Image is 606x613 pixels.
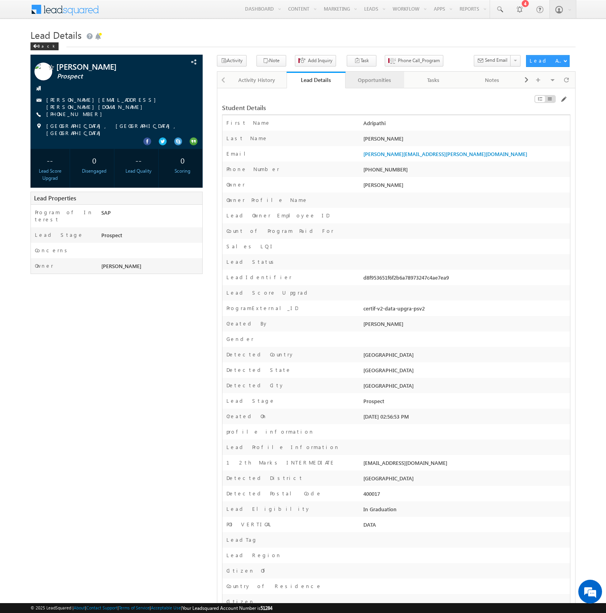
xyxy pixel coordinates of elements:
label: Country of Residence [226,583,322,590]
a: Lead Details [287,72,345,88]
div: Lead Details [293,76,339,84]
div: Lead Quality [121,168,156,175]
em: Submit [116,244,144,255]
label: Detected District [226,474,303,482]
span: [PERSON_NAME] [101,263,141,269]
label: Owner [226,181,245,188]
label: Lead Stage [35,231,84,238]
div: [GEOGRAPHIC_DATA] [361,382,570,393]
div: [PERSON_NAME] [361,320,570,331]
label: LeadIdentifier [226,274,292,281]
a: Acceptable Use [151,605,181,610]
label: LeadTag [226,536,258,543]
div: Lead Actions [530,57,563,64]
span: [PERSON_NAME] [363,181,403,188]
label: Detected State [226,366,291,373]
div: 400017 [361,490,570,501]
div: In Graduation [361,505,570,516]
div: [PERSON_NAME] [361,135,570,146]
div: certif-v2-data-upgra-psv2 [361,305,570,316]
div: 0 [76,153,112,168]
a: Back [30,42,63,49]
span: [PERSON_NAME] [56,63,163,70]
label: Lead Profile Information [226,444,340,451]
a: Opportunities [346,72,404,88]
button: Phone Call_Program [385,55,443,67]
div: Activity History [234,75,279,85]
a: [PERSON_NAME][EMAIL_ADDRESS][PERSON_NAME][DOMAIN_NAME] [46,96,160,110]
div: DATA [361,521,570,532]
label: Concerns [35,247,70,254]
label: Detected Postal Code [226,490,322,497]
div: -- [121,153,156,168]
label: Lead Eligibility [226,505,311,512]
button: Note [256,55,286,67]
label: 12th Marks INTERMEDIATE [226,459,335,466]
div: Prospect [361,397,570,408]
a: About [74,605,85,610]
div: Notes [469,75,514,85]
div: Student Details [222,104,452,111]
div: Prospect [99,231,202,242]
label: Lead Status [226,258,277,265]
label: Citizen Of [226,567,269,574]
span: [GEOGRAPHIC_DATA], [GEOGRAPHIC_DATA], [GEOGRAPHIC_DATA] [46,122,186,137]
div: SAP [99,209,202,220]
span: © 2025 LeadSquared | | | | | [30,604,272,612]
div: [GEOGRAPHIC_DATA] [361,351,570,362]
div: Back [30,42,59,50]
div: Scoring [165,168,201,175]
button: Lead Actions [526,55,570,67]
span: [PHONE_NUMBER] [46,110,106,118]
span: Prospect [57,72,164,80]
div: Leave a message [41,42,133,52]
a: Notes [463,72,521,88]
label: Owner [35,262,53,269]
a: Terms of Service [119,605,150,610]
label: Detected City [226,382,285,389]
div: [GEOGRAPHIC_DATA] [361,474,570,485]
span: Send Email [485,57,507,64]
div: -- [32,153,68,168]
label: Created By [226,320,268,327]
label: profile information [226,428,314,435]
label: Owner Profile Name [226,196,308,204]
button: Add Inquiry [295,55,336,67]
div: Disengaged [76,168,112,175]
label: Sales LQI [226,243,275,250]
span: 51284 [260,605,272,611]
span: Your Leadsquared Account Number is [182,605,272,611]
a: Contact Support [86,605,118,610]
label: Lead Stage [226,397,275,404]
img: d_60004797649_company_0_60004797649 [13,42,33,52]
a: Tasks [404,72,463,88]
label: Created On [226,413,267,420]
label: Detected Country [226,351,294,358]
label: Citizen [226,598,255,605]
a: [PERSON_NAME][EMAIL_ADDRESS][PERSON_NAME][DOMAIN_NAME] [363,150,527,157]
textarea: Type your message and click 'Submit' [10,73,144,237]
div: Tasks [410,75,456,85]
label: Phone Number [226,166,279,173]
label: First Name [226,119,271,126]
div: Adripathi [361,119,570,130]
label: ProgramExternal_ID [226,305,298,312]
img: Profile photo [34,63,52,83]
div: d8f953651f6f2b6a78973247c4ae7ea9 [361,274,570,285]
label: Program of Interest [35,209,93,223]
div: Opportunities [352,75,397,85]
button: Activity [217,55,247,67]
label: Lead Owner Employee ID [226,212,329,219]
div: Minimize live chat window [130,4,149,23]
div: [EMAIL_ADDRESS][DOMAIN_NAME] [361,459,570,470]
div: [PHONE_NUMBER] [361,166,570,177]
div: Lead Score Upgrad [32,168,68,182]
span: Phone Call_Program [398,57,440,64]
span: Lead Details [30,29,82,41]
label: Email [226,150,252,157]
button: Send Email [474,55,511,67]
label: Gender [226,335,254,343]
label: Last Name [226,135,268,142]
div: 0 [165,153,201,168]
div: [GEOGRAPHIC_DATA] [361,366,570,377]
